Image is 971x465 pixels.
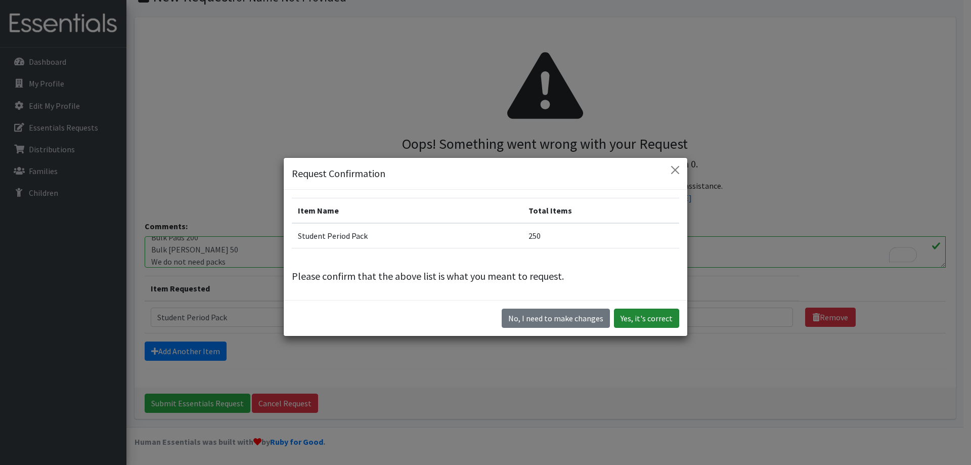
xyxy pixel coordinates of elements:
[614,309,679,328] button: Yes, it's correct
[522,223,679,248] td: 250
[502,309,610,328] button: No I need to make changes
[292,269,679,284] p: Please confirm that the above list is what you meant to request.
[292,223,522,248] td: Student Period Pack
[522,198,679,223] th: Total Items
[667,162,683,178] button: Close
[292,198,522,223] th: Item Name
[292,166,385,181] h5: Request Confirmation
